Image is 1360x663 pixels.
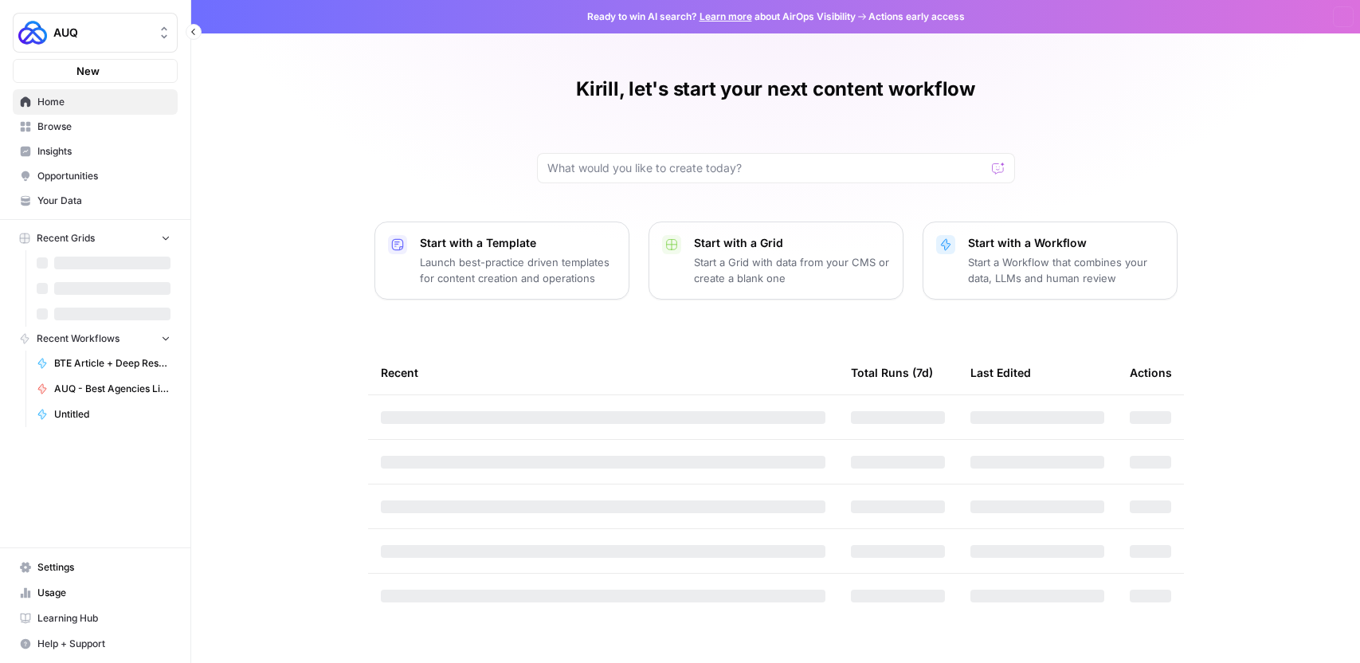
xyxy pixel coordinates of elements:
button: Recent Grids [13,226,178,250]
a: BTE Article + Deep Research [29,351,178,376]
p: Start with a Grid [694,235,890,251]
span: BTE Article + Deep Research [54,356,170,371]
span: Home [37,95,170,109]
a: Browse [13,114,178,139]
span: AUQ [53,25,150,41]
span: Settings [37,560,170,575]
a: Home [13,89,178,115]
a: Your Data [13,188,178,214]
div: Total Runs (7d) [851,351,933,394]
p: Start with a Workflow [968,235,1164,251]
a: Learning Hub [13,606,178,631]
a: Opportunities [13,163,178,189]
p: Launch best-practice driven templates for content creation and operations [420,254,616,286]
div: Last Edited [970,351,1031,394]
a: AUQ - Best Agencies Listicles [29,376,178,402]
span: Learning Hub [37,611,170,626]
span: AUQ - Best Agencies Listicles [54,382,170,396]
button: Start with a GridStart a Grid with data from your CMS or create a blank one [649,222,903,300]
span: Usage [37,586,170,600]
button: Help + Support [13,631,178,657]
a: Insights [13,139,178,164]
a: Untitled [29,402,178,427]
button: Recent Workflows [13,327,178,351]
a: Usage [13,580,178,606]
a: Settings [13,555,178,580]
h1: Kirill, let's start your next content workflow [576,76,975,102]
span: New [76,63,100,79]
button: Workspace: AUQ [13,13,178,53]
span: Ready to win AI search? about AirOps Visibility [587,10,856,24]
a: Learn more [700,10,752,22]
input: What would you like to create today? [547,160,986,176]
span: Opportunities [37,169,170,183]
div: Actions [1130,351,1172,394]
span: Browse [37,120,170,134]
button: New [13,59,178,83]
p: Start a Workflow that combines your data, LLMs and human review [968,254,1164,286]
button: Start with a TemplateLaunch best-practice driven templates for content creation and operations [374,222,629,300]
span: Recent Grids [37,231,95,245]
div: Recent [381,351,825,394]
p: Start with a Template [420,235,616,251]
img: AUQ Logo [18,18,47,47]
p: Start a Grid with data from your CMS or create a blank one [694,254,890,286]
span: Actions early access [868,10,965,24]
button: Start with a WorkflowStart a Workflow that combines your data, LLMs and human review [923,222,1178,300]
span: Help + Support [37,637,170,651]
span: Untitled [54,407,170,422]
span: Your Data [37,194,170,208]
span: Insights [37,144,170,159]
span: Recent Workflows [37,331,120,346]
